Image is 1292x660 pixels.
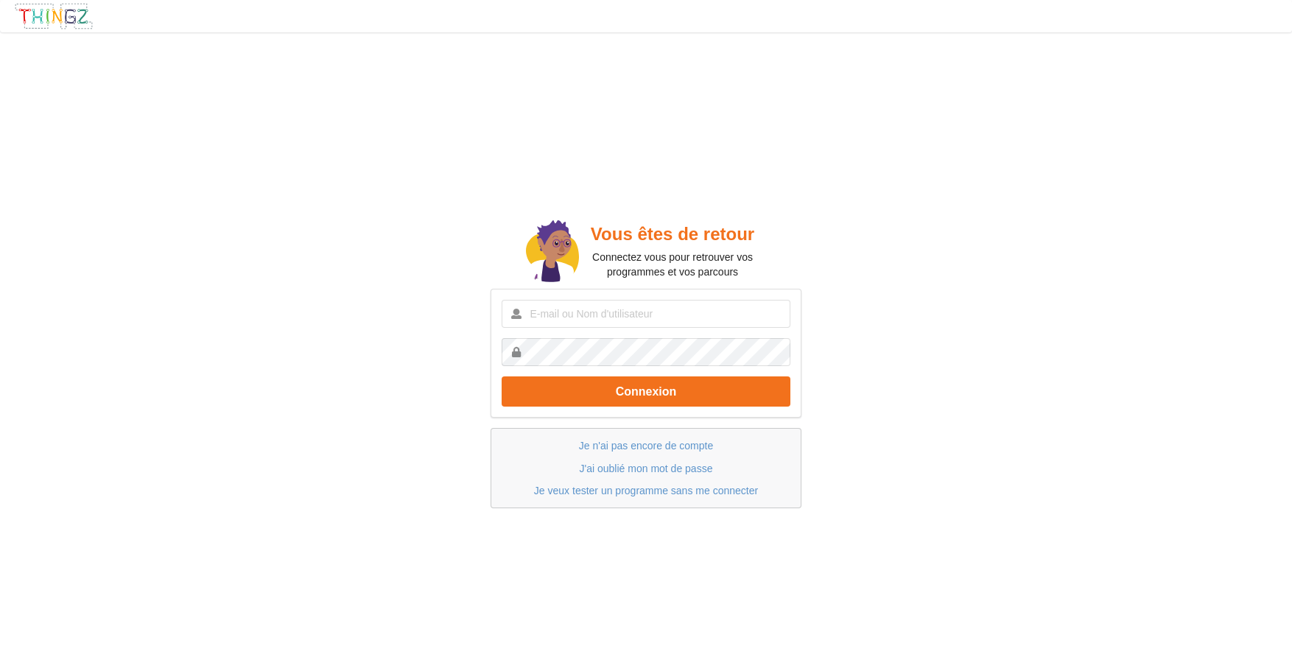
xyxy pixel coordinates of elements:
p: Connectez vous pour retrouver vos programmes et vos parcours [579,250,765,279]
button: Connexion [502,376,790,407]
a: J'ai oublié mon mot de passe [580,463,713,474]
img: thingz_logo.png [14,2,94,30]
a: Je veux tester un programme sans me connecter [534,485,758,496]
input: E-mail ou Nom d'utilisateur [502,300,790,328]
a: Je n'ai pas encore de compte [579,440,713,452]
h2: Vous êtes de retour [579,223,765,246]
img: doc.svg [526,220,579,285]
